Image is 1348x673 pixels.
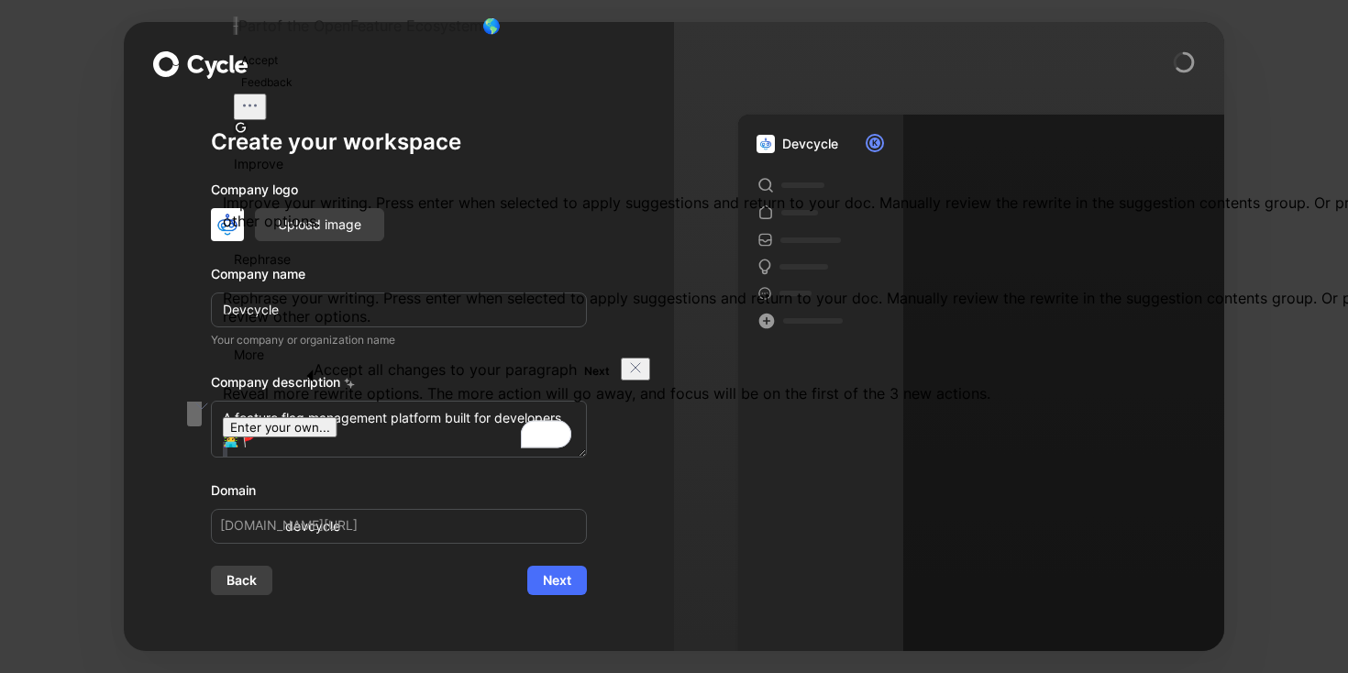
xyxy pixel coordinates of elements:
[211,127,587,157] h1: Create your workspace
[211,292,587,327] input: Example
[211,371,587,401] div: Company description
[527,566,587,595] button: Next
[211,566,272,595] button: Back
[211,208,244,241] img: devcycle.com
[543,569,571,591] span: Next
[220,514,358,536] span: [DOMAIN_NAME][URL]
[211,179,587,208] div: Company logo
[227,569,257,591] span: Back
[211,480,587,502] div: Domain
[211,331,587,349] p: Your company or organization name
[211,263,587,285] div: Company name
[211,401,587,458] textarea: To enrich screen reader interactions, please activate Accessibility in Grammarly extension settings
